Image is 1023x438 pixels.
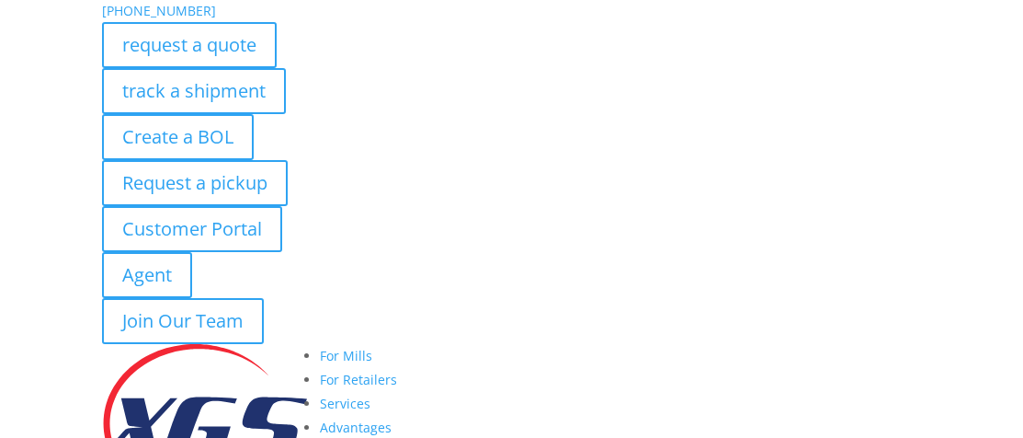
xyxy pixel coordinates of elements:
[102,114,254,160] a: Create a BOL
[102,22,277,68] a: request a quote
[102,68,286,114] a: track a shipment
[102,252,192,298] a: Agent
[320,347,372,364] a: For Mills
[102,160,288,206] a: Request a pickup
[102,206,282,252] a: Customer Portal
[320,371,397,388] a: For Retailers
[320,395,370,412] a: Services
[102,2,216,19] a: [PHONE_NUMBER]
[102,298,264,344] a: Join Our Team
[320,419,392,436] a: Advantages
